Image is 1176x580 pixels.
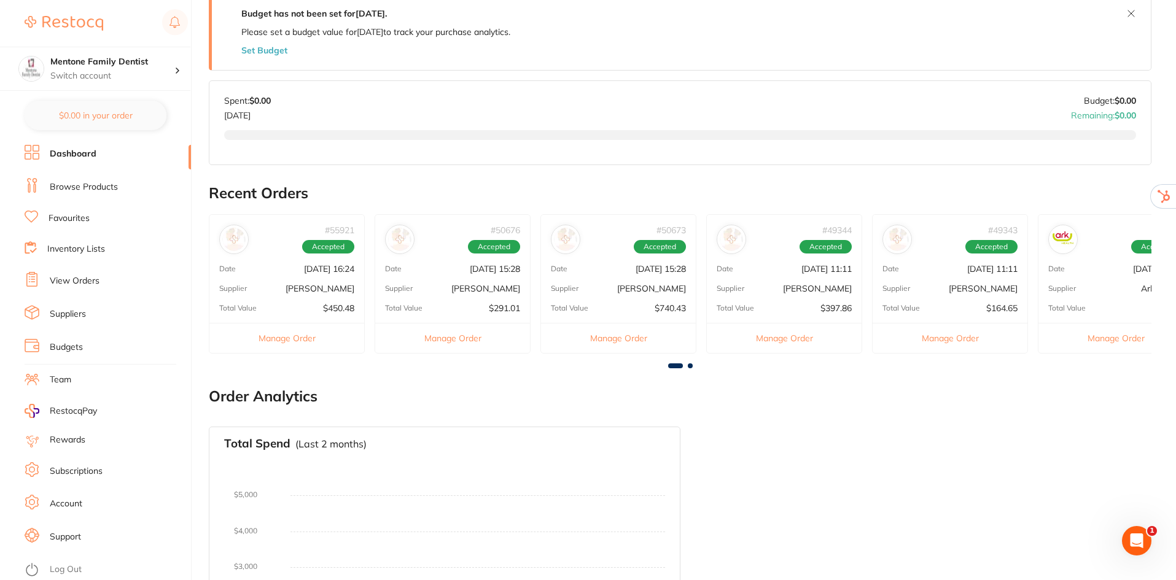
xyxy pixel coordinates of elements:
p: Supplier [219,284,247,293]
a: View Orders [50,275,99,287]
h3: Total Spend [224,437,290,450]
img: Restocq Logo [25,16,103,31]
a: Dashboard [50,148,96,160]
iframe: Intercom live chat [1122,526,1151,555]
p: Total Value [219,304,257,312]
span: Accepted [800,240,852,253]
a: Rewards [50,434,85,446]
p: Please set a budget value for [DATE] to track your purchase analytics. [241,27,510,37]
span: RestocqPay [50,405,97,417]
p: Supplier [385,284,413,293]
a: Browse Products [50,181,118,193]
button: Set Budget [241,45,287,55]
p: Supplier [551,284,578,293]
p: # 49344 [822,225,852,235]
p: Supplier [1048,284,1076,293]
p: [PERSON_NAME] [451,284,520,293]
p: Supplier [717,284,744,293]
img: Mentone Family Dentist [19,56,44,81]
p: Supplier [882,284,910,293]
p: Date [219,265,236,273]
button: Log Out [25,560,187,580]
img: Henry Schein Halas [720,228,743,251]
p: Date [385,265,402,273]
a: Account [50,498,82,510]
button: Manage Order [375,323,530,353]
strong: $0.00 [249,95,271,106]
p: $397.86 [820,303,852,313]
p: Date [551,265,567,273]
h4: Mentone Family Dentist [50,56,174,68]
p: [DATE] 11:11 [801,264,852,274]
a: Inventory Lists [47,243,105,255]
p: [DATE] 11:11 [967,264,1018,274]
h2: Order Analytics [209,388,1151,405]
p: [PERSON_NAME] [286,284,354,293]
p: # 50676 [491,225,520,235]
a: Suppliers [50,308,86,320]
strong: Budget has not been set for [DATE] . [241,8,387,19]
p: Total Value [385,304,423,312]
a: RestocqPay [25,404,97,418]
a: Team [50,374,71,386]
img: Adam Dental [886,228,909,251]
a: Favourites [49,212,90,225]
button: Manage Order [707,323,862,353]
p: Total Value [551,304,588,312]
p: $291.01 [489,303,520,313]
p: # 49343 [988,225,1018,235]
p: $164.65 [986,303,1018,313]
p: # 55921 [325,225,354,235]
p: Total Value [1048,304,1086,312]
img: Ark Health [1051,228,1075,251]
button: Manage Order [873,323,1027,353]
p: [DATE] [224,106,271,120]
p: [DATE] 15:28 [636,264,686,274]
p: $450.48 [323,303,354,313]
p: Date [1048,265,1065,273]
a: Subscriptions [50,465,103,478]
p: [PERSON_NAME] [617,284,686,293]
img: Henry Schein Halas [388,228,411,251]
img: Adam Dental [222,228,246,251]
p: [DATE] 16:24 [304,264,354,274]
img: RestocqPay [25,404,39,418]
button: Manage Order [541,323,696,353]
button: $0.00 in your order [25,101,166,130]
p: Total Value [717,304,754,312]
p: Total Value [882,304,920,312]
p: # 50673 [656,225,686,235]
a: Budgets [50,341,83,354]
p: Spent: [224,96,271,106]
p: Date [717,265,733,273]
a: Log Out [50,563,82,576]
a: Support [50,531,81,543]
p: Switch account [50,70,174,82]
span: Accepted [468,240,520,253]
p: Date [882,265,899,273]
a: Restocq Logo [25,9,103,37]
p: [PERSON_NAME] [949,284,1018,293]
span: Accepted [302,240,354,253]
span: Accepted [634,240,686,253]
img: Adam Dental [554,228,577,251]
strong: $0.00 [1115,95,1136,106]
p: (Last 2 months) [295,438,367,449]
p: Remaining: [1071,106,1136,120]
strong: $0.00 [1115,110,1136,121]
p: Budget: [1084,96,1136,106]
p: $740.43 [655,303,686,313]
span: Accepted [965,240,1018,253]
p: [DATE] 15:28 [470,264,520,274]
span: 1 [1147,526,1157,536]
h2: Recent Orders [209,185,1151,202]
button: Manage Order [209,323,364,353]
p: [PERSON_NAME] [783,284,852,293]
